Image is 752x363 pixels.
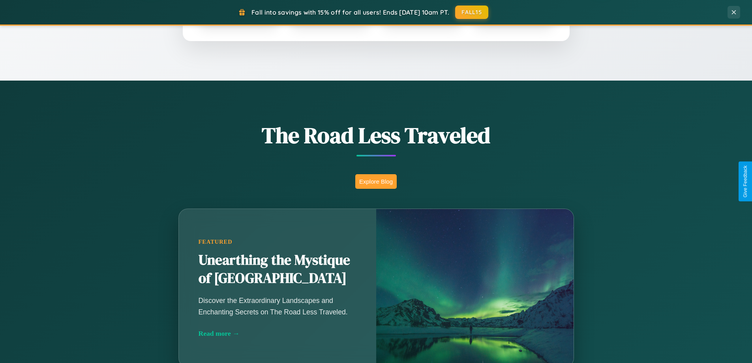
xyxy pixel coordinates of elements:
span: Fall into savings with 15% off for all users! Ends [DATE] 10am PT. [251,8,449,16]
div: Give Feedback [743,166,748,197]
div: Read more → [199,329,356,338]
p: Discover the Extraordinary Landscapes and Enchanting Secrets on The Road Less Traveled. [199,295,356,317]
button: FALL15 [455,6,488,19]
button: Explore Blog [355,174,397,189]
h1: The Road Less Traveled [139,120,613,150]
div: Featured [199,239,356,245]
h2: Unearthing the Mystique of [GEOGRAPHIC_DATA] [199,251,356,288]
